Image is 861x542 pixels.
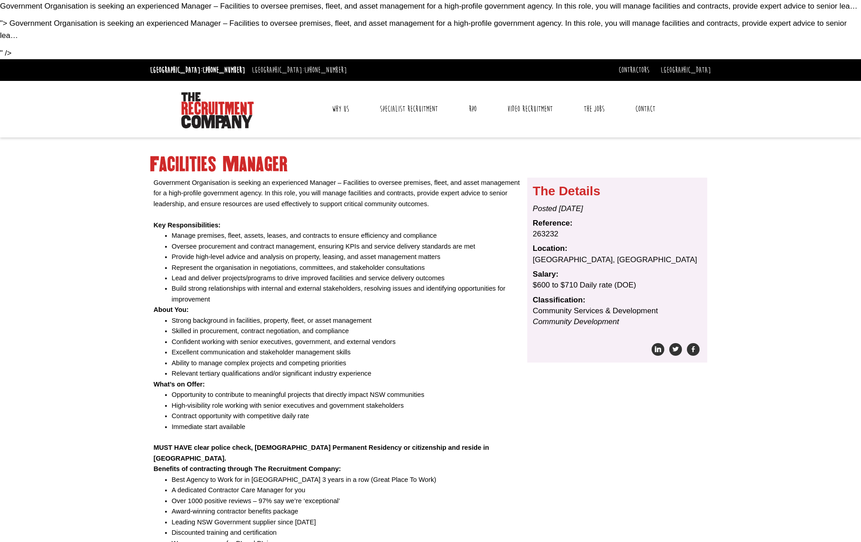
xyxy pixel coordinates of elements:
[172,283,521,305] li: Build strong relationships with internal and external stakeholders, resolving issues and identify...
[533,269,702,280] dt: Salary:
[577,98,611,120] a: The Jobs
[172,337,521,347] li: Confident working with senior executives, government, and external vendors
[172,231,521,241] li: Manage premises, fleet, assets, leases, and contracts to ensure efficiency and compliance
[154,381,205,388] b: What’s on Offer:
[501,98,559,120] a: Video Recruitment
[154,178,521,209] p: Government Organisation is seeking an experienced Manager – Facilities to oversee premises, fleet...
[172,316,521,326] li: Strong background in facilities, property, fleet, or asset management
[629,98,662,120] a: Contact
[154,465,341,472] b: Benefits of contracting through The Recruitment Company:
[533,243,702,254] dt: Location:
[150,156,711,173] h1: Facilities Manager
[533,280,702,291] dd: $600 to $710 Daily rate (DOE)
[172,401,521,411] li: High-visibility role working with senior executives and government stakeholders
[533,204,583,213] i: Posted [DATE]
[533,306,702,328] dd: Community Services & Development
[533,218,702,229] dt: Reference:
[533,295,702,306] dt: Classification:
[172,252,521,262] li: Provide high-level advice and analysis on property, leasing, and asset management matters
[533,229,702,240] dd: 263232
[172,368,521,379] li: Relevant tertiary qualifications and/or significant industry experience
[172,358,521,368] li: Ability to manage complex projects and competing priorities
[172,390,521,400] li: Opportunity to contribute to meaningful projects that directly impact NSW communities
[619,65,649,75] a: Contractors
[172,485,521,495] li: A dedicated Contractor Care Manager for you
[172,326,521,336] li: Skilled in procurement, contract negotiation, and compliance
[172,475,521,485] li: Best Agency to Work for in [GEOGRAPHIC_DATA] 3 years in a row (Great Place To Work)
[250,63,349,77] li: [GEOGRAPHIC_DATA]:
[172,528,521,538] li: Discounted training and certification
[325,98,356,120] a: Why Us
[172,241,521,252] li: Oversee procurement and contract management, ensuring KPIs and service delivery standards are met
[154,222,221,229] b: Key Responsibilities:
[462,98,483,120] a: RPO
[373,98,445,120] a: Specialist Recruitment
[154,306,189,313] b: About You:
[172,422,521,432] li: Immediate start available
[172,506,521,517] li: Award-winning contractor benefits package
[172,517,521,528] li: Leading NSW Government supplier since [DATE]
[181,92,254,128] img: The Recruitment Company
[661,65,711,75] a: [GEOGRAPHIC_DATA]
[148,63,247,77] li: [GEOGRAPHIC_DATA]:
[172,273,521,283] li: Lead and deliver projects/programs to drive improved facilities and service delivery outcomes
[154,444,489,462] b: MUST HAVE clear police check, [DEMOGRAPHIC_DATA] Permanent Residency or citizenship and reside in...
[533,255,702,265] dd: [GEOGRAPHIC_DATA], [GEOGRAPHIC_DATA]
[203,65,245,75] a: [PHONE_NUMBER]
[172,263,521,273] li: Represent the organisation in negotiations, committees, and stakeholder consultations
[533,317,619,326] i: Community Development
[172,411,521,421] li: Contract opportunity with competitive daily rate
[172,496,521,506] li: Over 1000 positive reviews – 97% say we’re ‘exceptional’
[172,347,521,358] li: Excellent communication and stakeholder management skills
[533,184,702,198] h3: The Details
[304,65,347,75] a: [PHONE_NUMBER]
